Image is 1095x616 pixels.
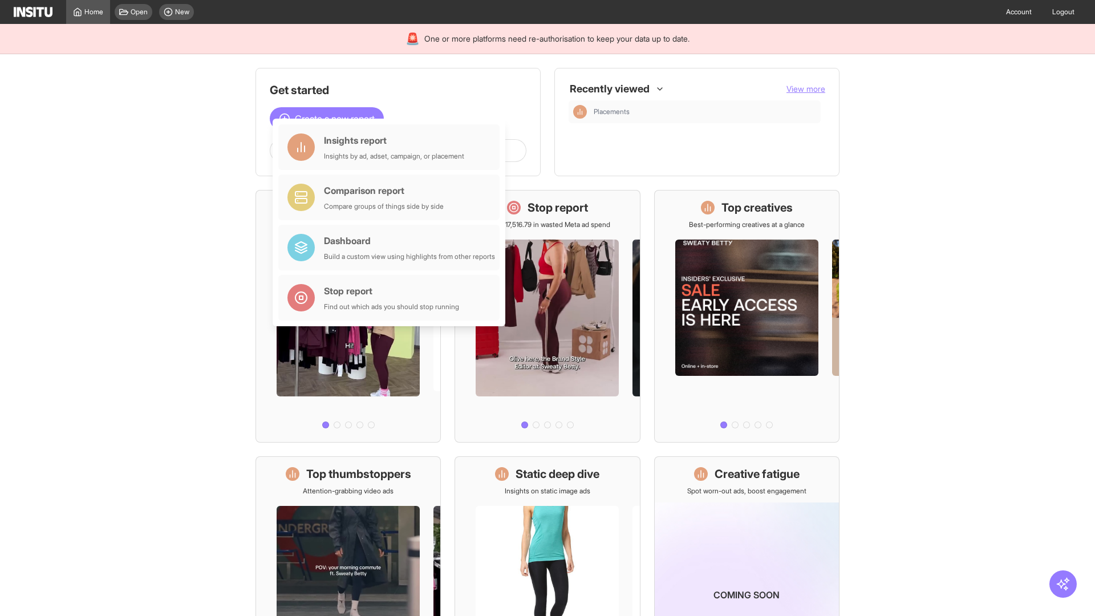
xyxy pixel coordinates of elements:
h1: Static deep dive [516,466,599,482]
div: Comparison report [324,184,444,197]
p: Save £17,516.79 in wasted Meta ad spend [485,220,610,229]
span: Placements [594,107,816,116]
h1: Top thumbstoppers [306,466,411,482]
span: Open [131,7,148,17]
div: Insights report [324,133,464,147]
p: Insights on static image ads [505,487,590,496]
div: Compare groups of things side by side [324,202,444,211]
div: Insights [573,105,587,119]
span: View more [786,84,825,94]
h1: Stop report [528,200,588,216]
span: One or more platforms need re-authorisation to keep your data up to date. [424,33,690,44]
div: Stop report [324,284,459,298]
div: Insights by ad, adset, campaign, or placement [324,152,464,161]
div: Build a custom view using highlights from other reports [324,252,495,261]
button: View more [786,83,825,95]
a: Stop reportSave £17,516.79 in wasted Meta ad spend [455,190,640,443]
span: Create a new report [295,112,375,125]
p: Attention-grabbing video ads [303,487,394,496]
h1: Get started [270,82,526,98]
div: 🚨 [405,31,420,47]
button: Create a new report [270,107,384,130]
a: What's live nowSee all active ads instantly [255,190,441,443]
span: Placements [594,107,630,116]
a: Top creativesBest-performing creatives at a glance [654,190,839,443]
img: Logo [14,7,52,17]
div: Find out which ads you should stop running [324,302,459,311]
p: Best-performing creatives at a glance [689,220,805,229]
div: Dashboard [324,234,495,248]
span: Home [84,7,103,17]
h1: Top creatives [721,200,793,216]
span: New [175,7,189,17]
